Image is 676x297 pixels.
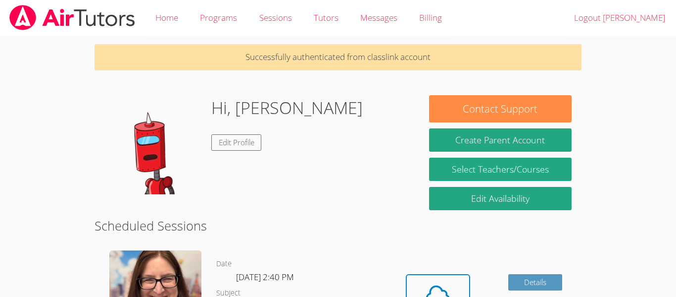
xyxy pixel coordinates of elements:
[211,95,363,120] h1: Hi, [PERSON_NAME]
[360,12,397,23] span: Messages
[429,95,572,122] button: Contact Support
[236,271,294,283] span: [DATE] 2:40 PM
[429,128,572,152] button: Create Parent Account
[508,274,563,291] a: Details
[8,5,136,30] img: airtutors_banner-c4298cdbf04f3fff15de1276eac7730deb9818008684d7c2e4769d2f7ddbe033.png
[95,44,581,70] p: Successfully authenticated from classlink account
[95,216,581,235] h2: Scheduled Sessions
[211,134,262,151] a: Edit Profile
[104,95,203,194] img: default.png
[216,258,232,270] dt: Date
[429,187,572,210] a: Edit Availability
[429,158,572,181] a: Select Teachers/Courses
